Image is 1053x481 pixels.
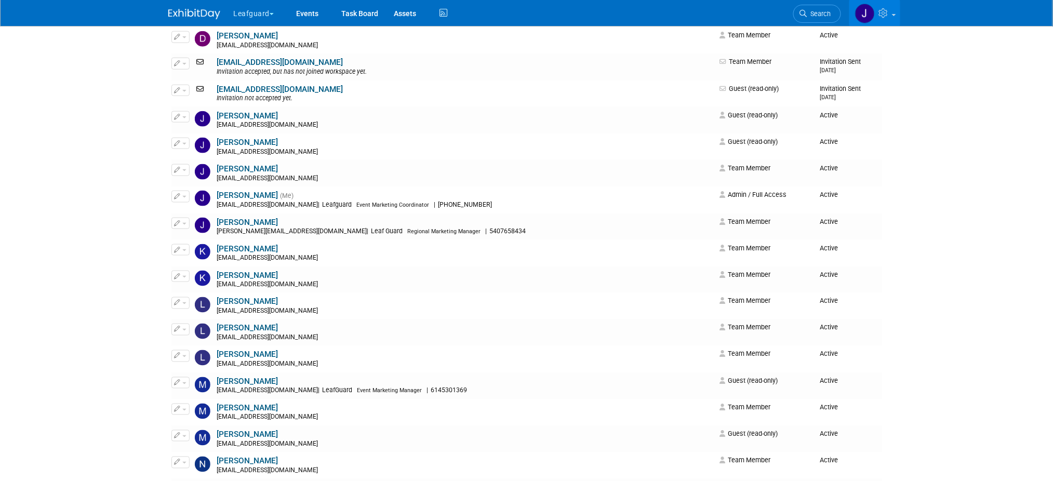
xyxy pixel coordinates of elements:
div: [PERSON_NAME][EMAIL_ADDRESS][DOMAIN_NAME] [217,228,713,236]
span: LeafGuard [320,387,356,394]
div: [EMAIL_ADDRESS][DOMAIN_NAME] [217,280,713,289]
span: Team Member [720,244,771,252]
a: [PERSON_NAME] [217,377,278,386]
a: [PERSON_NAME] [217,404,278,413]
img: Lovell Fields [195,350,210,366]
div: [EMAIL_ADDRESS][DOMAIN_NAME] [217,467,713,475]
a: [PERSON_NAME] [217,164,278,173]
div: Invitation not accepted yet. [217,95,713,103]
a: [PERSON_NAME] [217,324,278,333]
span: Team Member [720,350,771,358]
span: Team Member [720,324,771,331]
div: [EMAIL_ADDRESS][DOMAIN_NAME] [217,387,713,395]
span: | [486,228,487,235]
span: Active [820,164,838,172]
span: Team Member [720,218,771,225]
div: [EMAIL_ADDRESS][DOMAIN_NAME] [217,42,713,50]
span: 5407658434 [487,228,529,235]
span: Team Member [720,58,772,65]
a: [PERSON_NAME] [217,297,278,306]
img: kelley schwarz [195,244,210,260]
span: Active [820,350,838,358]
span: Invitation Sent [820,85,861,101]
span: [PHONE_NUMBER] [436,201,496,208]
a: [PERSON_NAME] [217,457,278,466]
span: Active [820,457,838,464]
div: [EMAIL_ADDRESS][DOMAIN_NAME] [217,440,713,449]
a: [PERSON_NAME] [217,430,278,439]
span: Search [807,10,831,18]
span: Guest (read-only) [720,111,778,119]
img: Jacob Mott [195,111,210,127]
span: Team Member [720,297,771,305]
a: [PERSON_NAME] [217,350,278,359]
span: Team Member [720,457,771,464]
span: Invitation Sent [820,58,861,74]
a: [PERSON_NAME] [217,111,278,121]
span: Active [820,377,838,385]
div: [EMAIL_ADDRESS][DOMAIN_NAME] [217,308,713,316]
div: [EMAIL_ADDRESS][DOMAIN_NAME] [217,121,713,129]
a: [EMAIL_ADDRESS][DOMAIN_NAME] [217,58,343,67]
span: | [427,387,429,394]
span: Active [820,271,838,278]
span: Active [820,244,838,252]
div: Invitation accepted, but has not joined workspace yet. [217,68,713,76]
span: Active [820,111,838,119]
div: [EMAIL_ADDRESS][DOMAIN_NAME] [217,148,713,156]
span: Guest (read-only) [720,377,778,385]
img: Josh Smith [195,218,210,233]
img: Jonathan Zargo [855,4,875,23]
img: Nayla Krasinski [195,457,210,472]
img: ExhibitDay [168,9,220,19]
span: | [318,201,320,208]
a: [PERSON_NAME] [217,244,278,253]
a: [PERSON_NAME] [217,218,278,227]
a: [PERSON_NAME] [217,31,278,41]
span: Regional Marketing Manager [408,228,481,235]
span: Admin / Full Access [720,191,787,198]
span: | [434,201,436,208]
small: [DATE] [820,94,836,101]
a: [PERSON_NAME] [217,138,278,147]
span: 6145301369 [429,387,471,394]
small: [DATE] [820,67,836,74]
span: Leafguard [320,201,355,208]
span: Guest (read-only) [720,138,778,145]
span: Team Member [720,31,771,39]
img: Midge Baechel [195,430,210,446]
div: [EMAIL_ADDRESS][DOMAIN_NAME] [217,175,713,183]
img: Joey Egbert [195,164,210,180]
a: [EMAIL_ADDRESS][DOMAIN_NAME] [217,85,343,94]
span: Team Member [720,404,771,411]
img: Lauren Smith [195,324,210,339]
span: Team Member [720,271,771,278]
span: Event Marketing Coordinator [357,202,430,208]
a: [PERSON_NAME] [217,191,278,200]
span: Active [820,218,838,225]
span: Guest (read-only) [720,85,779,92]
span: Event Marketing Manager [357,388,422,394]
span: Guest (read-only) [720,430,778,438]
span: (Me) [281,192,294,199]
a: Search [793,5,841,23]
div: [EMAIL_ADDRESS][DOMAIN_NAME] [217,413,713,422]
span: Active [820,191,838,198]
span: Active [820,138,838,145]
div: [EMAIL_ADDRESS][DOMAIN_NAME] [217,360,713,369]
a: [PERSON_NAME] [217,271,278,280]
img: David Krajnak [195,31,210,47]
span: Leaf Guard [369,228,406,235]
img: Maria Teitsma [195,377,210,393]
span: Active [820,430,838,438]
span: Active [820,297,838,305]
div: [EMAIL_ADDRESS][DOMAIN_NAME] [217,201,713,209]
span: Active [820,404,838,411]
div: [EMAIL_ADDRESS][DOMAIN_NAME] [217,334,713,342]
div: [EMAIL_ADDRESS][DOMAIN_NAME] [217,254,713,262]
img: MELISSA BARNARD [195,404,210,419]
span: Team Member [720,164,771,172]
span: | [318,387,320,394]
span: Active [820,31,838,39]
span: Active [820,324,838,331]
